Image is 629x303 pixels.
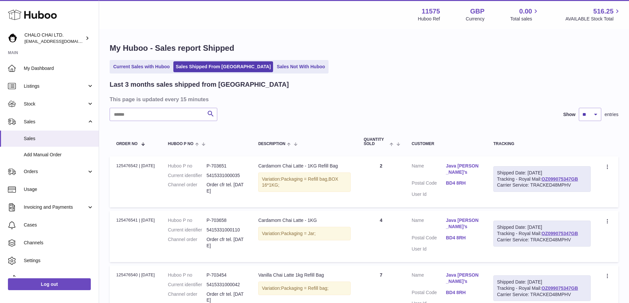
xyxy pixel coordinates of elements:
[110,43,618,53] h1: My Huboo - Sales report Shipped
[24,275,94,282] span: Returns
[470,7,484,16] strong: GBP
[510,16,540,22] span: Total sales
[173,61,273,72] a: Sales Shipped From [GEOGRAPHIC_DATA]
[466,16,485,22] div: Currency
[258,172,350,192] div: Variation:
[412,272,446,286] dt: Name
[510,7,540,22] a: 0.00 Total sales
[497,279,587,285] div: Shipped Date: [DATE]
[24,101,87,107] span: Stock
[24,32,84,45] div: CHALO CHAI LTD.
[364,137,388,146] span: Quantity Sold
[497,170,587,176] div: Shipped Date: [DATE]
[593,7,613,16] span: 516.25
[206,227,245,233] dd: 5415331000110
[24,204,87,210] span: Invoicing and Payments
[168,142,193,146] span: Huboo P no
[274,61,327,72] a: Sales Not With Huboo
[565,7,621,22] a: 516.25 AVAILABLE Stock Total
[116,142,138,146] span: Order No
[258,217,350,224] div: Cardamom Chai Latte - 1KG
[493,275,591,301] div: Tracking - Royal Mail:
[24,39,97,44] span: [EMAIL_ADDRESS][DOMAIN_NAME]
[418,16,440,22] div: Huboo Ref
[24,222,94,228] span: Cases
[281,231,316,236] span: Packaging = Jar;
[497,182,587,188] div: Carrier Service: TRACKED48MPHV
[542,231,578,236] a: OZ099075347GB
[412,289,446,297] dt: Postal Code
[446,217,480,230] a: Java [PERSON_NAME]’s
[168,217,207,224] dt: Huboo P no
[24,136,94,142] span: Sales
[565,16,621,22] span: AVAILABLE Stock Total
[168,172,207,179] dt: Current identifier
[168,272,207,278] dt: Huboo P no
[412,163,446,177] dt: Name
[24,240,94,246] span: Channels
[446,235,480,241] a: BD4 8RH
[493,221,591,247] div: Tracking - Royal Mail:
[24,168,87,175] span: Orders
[542,286,578,291] a: OZ099075347GB
[116,272,155,278] div: 125476540 | [DATE]
[206,217,245,224] dd: P-703658
[563,111,576,118] label: Show
[519,7,532,16] span: 0.00
[446,163,480,175] a: Java [PERSON_NAME]’s
[497,237,587,243] div: Carrier Service: TRACKED48MPHV
[24,186,94,193] span: Usage
[262,176,338,188] span: Packaging = Refill bag,BOX 16*1KG;
[497,224,587,230] div: Shipped Date: [DATE]
[168,163,207,169] dt: Huboo P no
[168,236,207,249] dt: Channel order
[412,142,480,146] div: Customer
[542,176,578,182] a: OZ099075347GB
[24,258,94,264] span: Settings
[116,217,155,223] div: 125476541 | [DATE]
[258,227,350,240] div: Variation:
[422,7,440,16] strong: 11575
[206,163,245,169] dd: P-703651
[168,282,207,288] dt: Current identifier
[24,83,87,89] span: Listings
[110,96,617,103] h3: This page is updated every 15 minutes
[258,282,350,295] div: Variation:
[116,163,155,169] div: 125476542 | [DATE]
[493,166,591,192] div: Tracking - Royal Mail:
[206,182,245,194] dd: Order cfr tel. [DATE]
[281,286,329,291] span: Packaging = Refill bag;
[412,180,446,188] dt: Postal Code
[8,278,91,290] a: Log out
[206,236,245,249] dd: Order cfr tel. [DATE]
[168,182,207,194] dt: Channel order
[497,291,587,298] div: Carrier Service: TRACKED48MPHV
[446,289,480,296] a: BD4 8RH
[412,235,446,243] dt: Postal Code
[24,152,94,158] span: Add Manual Order
[258,163,350,169] div: Cardamom Chai Latte - 1KG Refill Bag
[258,272,350,278] div: Vanilla Chai Latte 1kg Refill Bag
[258,142,285,146] span: Description
[24,119,87,125] span: Sales
[206,272,245,278] dd: P-703454
[110,80,289,89] h2: Last 3 months sales shipped from [GEOGRAPHIC_DATA]
[493,142,591,146] div: Tracking
[111,61,172,72] a: Current Sales with Huboo
[412,217,446,231] dt: Name
[605,111,618,118] span: entries
[446,272,480,285] a: Java [PERSON_NAME]’s
[357,211,405,262] td: 4
[206,282,245,288] dd: 5415331000042
[357,156,405,208] td: 2
[446,180,480,186] a: BD4 8RH
[24,65,94,72] span: My Dashboard
[412,246,446,252] dt: User Id
[168,227,207,233] dt: Current identifier
[8,33,18,43] img: Chalo@chalocompany.com
[412,191,446,197] dt: User Id
[206,172,245,179] dd: 5415331000035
